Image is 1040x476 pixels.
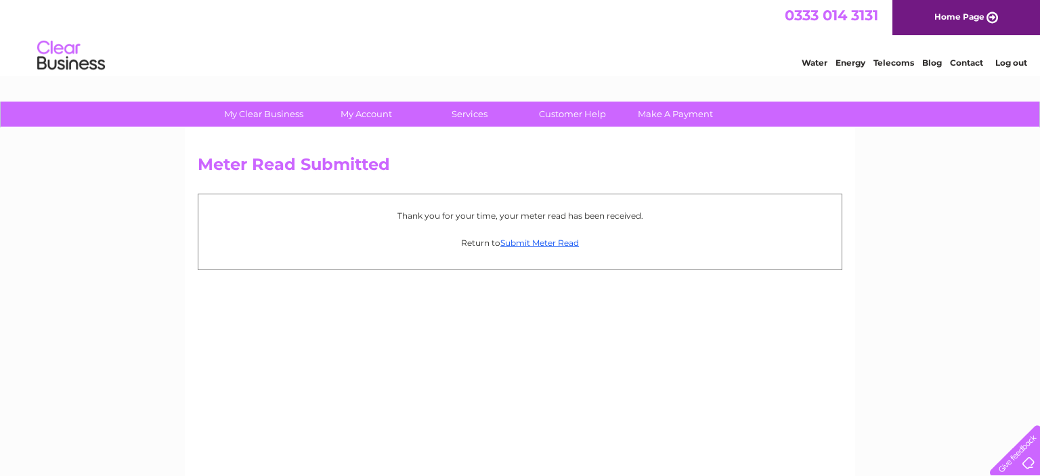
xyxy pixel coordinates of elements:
[198,155,842,181] h2: Meter Read Submitted
[311,102,422,127] a: My Account
[500,238,579,248] a: Submit Meter Read
[201,7,841,66] div: Clear Business is a trading name of Verastar Limited (registered in [GEOGRAPHIC_DATA] No. 3667643...
[208,102,320,127] a: My Clear Business
[922,58,942,68] a: Blog
[873,58,914,68] a: Telecoms
[414,102,525,127] a: Services
[836,58,865,68] a: Energy
[802,58,827,68] a: Water
[995,58,1027,68] a: Log out
[205,236,835,249] p: Return to
[37,35,106,77] img: logo.png
[950,58,983,68] a: Contact
[620,102,731,127] a: Make A Payment
[517,102,628,127] a: Customer Help
[205,209,835,222] p: Thank you for your time, your meter read has been received.
[785,7,878,24] a: 0333 014 3131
